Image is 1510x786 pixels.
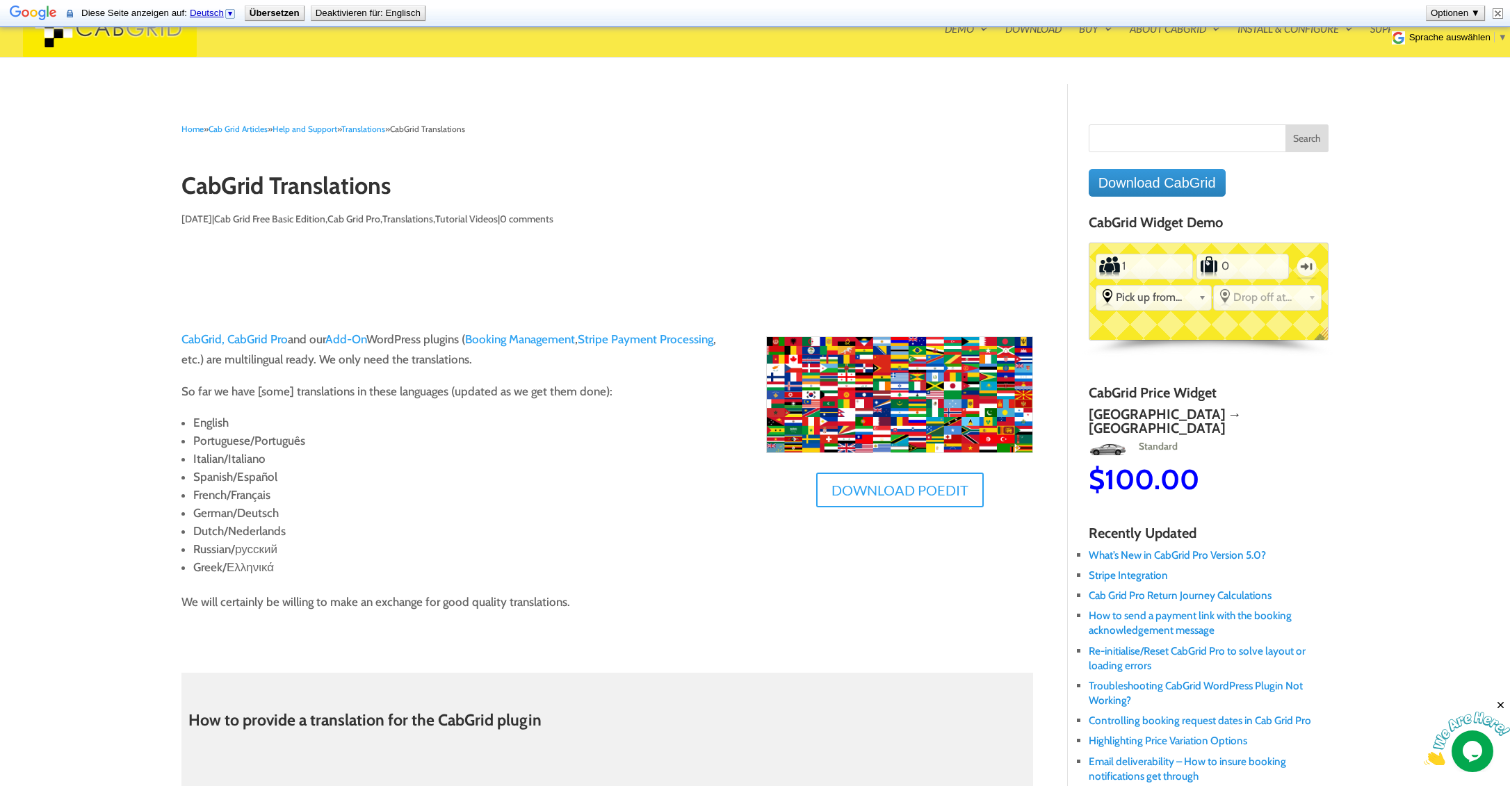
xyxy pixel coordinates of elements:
[1102,462,1196,496] span: 100.00
[1424,699,1510,765] iframe: chat widget
[1494,32,1495,42] span: ​
[1233,290,1303,304] span: Drop off at...
[1089,215,1329,237] h4: CabGrid Widget Demo
[1498,32,1507,42] span: ▼
[1089,714,1311,727] a: Controlling booking request dates in Cab Grid Pro
[327,213,380,225] a: Cab Grid Pro
[1089,644,1306,672] a: Re-initialise/Reset CabGrid Pro to solve layout or loading errors
[1220,255,1265,277] input: Number of Suitcases
[1427,6,1484,20] button: Optionen ▼
[1086,439,1124,461] img: Standard
[1089,169,1226,197] a: Download CabGrid
[23,19,197,34] a: CabGrid Taxi Plugin
[181,124,204,134] a: Home
[193,486,741,504] li: French/Français
[1089,734,1247,747] a: Highlighting Price Variation Options
[390,124,465,134] span: CabGrid Translations
[1370,24,1427,57] a: Support
[1089,755,1286,783] a: Email deliverability – How to insure booking notifications get through
[1326,462,1342,496] span: $
[1409,32,1507,42] a: Sprache auswählen​
[1214,286,1321,308] div: Select the place the destination address is within
[1409,32,1491,42] span: Sprache auswählen
[945,24,988,57] a: Demo
[193,522,741,540] li: Dutch/Nederlands
[1130,24,1220,57] a: About CabGrid
[181,329,741,382] p: and our WordPress plugins ( , , etc.) are multilingual ready. We only need the translations.
[181,173,1033,206] h1: CabGrid Translations
[1086,407,1326,493] a: [GEOGRAPHIC_DATA] → [GEOGRAPHIC_DATA]StandardStandard$100.00
[1086,462,1102,496] span: $
[465,332,575,346] a: Booking Management
[1089,548,1266,562] a: What’s New in CabGrid Pro Version 5.0?
[1089,679,1303,707] a: Troubleshooting CabGrid WordPress Plugin Not Working?
[1097,255,1121,277] label: Number of Passengers
[1237,24,1353,57] a: Install & Configure
[193,468,741,486] li: Spanish/Español
[181,213,212,225] span: [DATE]
[181,382,741,414] p: So far we have [some] translations in these languages (updated as we get them done):
[311,6,425,20] button: Deaktivieren für: Englisch
[1285,124,1329,152] input: Search
[325,332,366,346] a: Add-On
[181,209,1033,240] p: | , , , |
[273,124,337,134] a: Help and Support
[1089,568,1168,582] a: Stripe Integration
[193,504,741,522] li: German/Deutsch
[500,213,553,225] a: 0 comments
[190,8,236,18] a: Deutsch
[578,332,713,346] a: Stripe Payment Processing
[1198,255,1220,277] label: Number of Suitcases
[341,124,385,134] a: Translations
[214,213,325,225] a: Cab Grid Free Basic Edition
[193,414,741,432] li: English
[193,432,741,450] li: Portuguese/Português
[1127,440,1176,452] span: Standard
[81,8,239,18] span: Diese Seite anzeigen auf:
[816,473,984,507] a: Download PoEdit
[1096,286,1211,308] div: Select the place the starting address falls within
[1116,290,1193,304] span: Pick up from...
[227,332,288,346] a: CabGrid Pro
[1292,249,1320,283] label: One-way
[193,450,741,468] li: Italian/Italiano
[1089,609,1292,637] a: How to send a payment link with the booking acknowledgement message
[1089,589,1272,602] a: Cab Grid Pro Return Journey Calculations
[193,540,741,558] li: Russian/русский
[1121,255,1168,277] input: Number of Passengers
[250,8,300,18] b: Übersetzen
[10,4,57,24] img: Google Google Übersetzer
[1309,325,1338,354] span: English
[245,6,304,20] button: Übersetzen
[1089,385,1329,407] h4: CabGrid Price Widget
[435,213,498,225] a: Tutorial Videos
[67,8,73,19] img: Der Content dieser sicheren Seite wird über eine sichere Verbindung zur Übersetzung an Google ges...
[1089,525,1329,548] h4: Recently Updated
[188,712,1026,736] h2: How to provide a translation for the CabGrid plugin
[1079,24,1112,57] a: Buy
[1326,439,1362,461] img: MPV
[1493,8,1503,19] img: Schließen
[190,8,224,18] span: Deutsch
[1005,24,1062,57] a: Download
[181,124,465,134] span: » » » »
[209,124,268,134] a: Cab Grid Articles
[181,332,225,346] a: CabGrid,
[181,592,741,624] p: We will certainly be willing to make an exchange for good quality translations.
[382,213,433,225] a: Translations
[1086,407,1326,435] h2: [GEOGRAPHIC_DATA] → [GEOGRAPHIC_DATA]
[193,558,741,576] li: Greek/Ελληνικά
